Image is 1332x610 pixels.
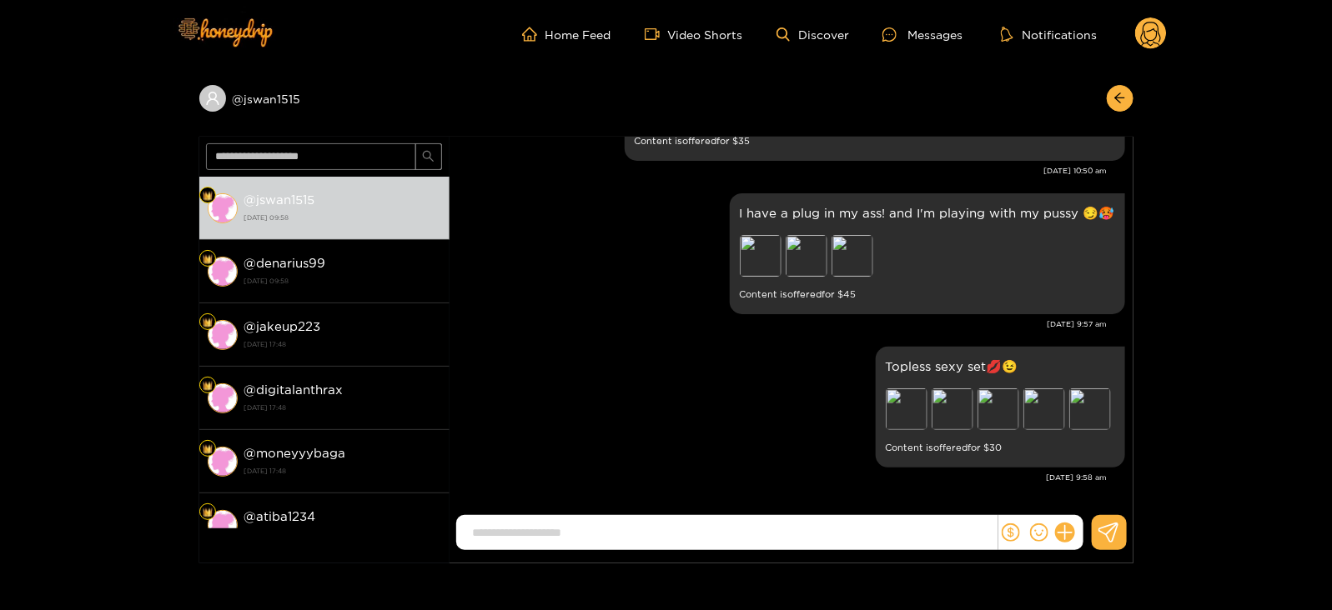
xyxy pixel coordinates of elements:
[415,143,442,170] button: search
[244,446,346,460] strong: @ moneyyybaga
[740,203,1115,222] p: I have a plug in my ass! and I'm playing with my pussy 😏🥵
[203,191,213,201] img: Fan Level
[635,132,1115,151] small: Content is offered for $ 35
[740,285,1115,304] small: Content is offered for $ 45
[208,510,238,540] img: conversation
[244,256,326,270] strong: @ denarius99
[244,273,441,288] strong: [DATE] 09:58
[244,382,344,397] strong: @ digitalanthrax
[208,257,238,287] img: conversation
[208,383,238,413] img: conversation
[203,507,213,517] img: Fan Level
[203,381,213,391] img: Fan Level
[996,26,1102,42] button: Notifications
[645,27,668,42] span: video-camera
[244,400,441,415] strong: [DATE] 17:48
[244,192,315,207] strong: @ jswan1515
[522,27,545,42] span: home
[208,193,238,223] img: conversation
[1002,523,1020,542] span: dollar
[1107,85,1133,112] button: arrow-left
[422,150,435,164] span: search
[645,27,743,42] a: Video Shorts
[199,85,450,112] div: @jswan1515
[203,254,213,264] img: Fan Level
[1113,92,1126,106] span: arrow-left
[244,337,441,352] strong: [DATE] 17:48
[203,317,213,327] img: Fan Level
[522,27,611,42] a: Home Feed
[1030,523,1048,542] span: smile
[244,527,441,542] strong: [DATE] 17:47
[730,193,1125,314] div: Aug. 18, 9:57 am
[882,25,963,44] div: Messages
[886,438,1115,457] small: Content is offered for $ 30
[244,463,441,478] strong: [DATE] 17:48
[205,91,220,106] span: user
[777,27,849,42] a: Discover
[458,472,1108,483] div: [DATE] 9:58 am
[244,509,316,523] strong: @ atiba1234
[886,357,1115,376] p: Topless sexy set💋😉
[244,210,441,225] strong: [DATE] 09:58
[458,318,1108,330] div: [DATE] 9:57 am
[208,320,238,350] img: conversation
[876,347,1125,467] div: Aug. 19, 9:58 am
[203,444,213,454] img: Fan Level
[244,319,321,333] strong: @ jakeup223
[208,447,238,477] img: conversation
[458,165,1108,177] div: [DATE] 10:50 am
[998,520,1023,545] button: dollar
